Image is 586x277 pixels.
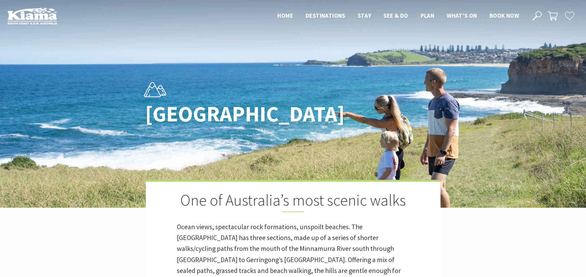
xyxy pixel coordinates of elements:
span: See & Do [383,12,408,19]
span: Book now [490,12,519,19]
span: What’s On [447,12,477,19]
span: Plan [421,12,435,19]
img: Kiama Logo [7,7,57,25]
span: Stay [358,12,371,19]
h1: [GEOGRAPHIC_DATA] [145,102,320,126]
span: Destinations [306,12,345,19]
nav: Main Menu [271,11,525,21]
span: Home [277,12,293,19]
h2: One of Australia’s most scenic walks [177,191,409,212]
